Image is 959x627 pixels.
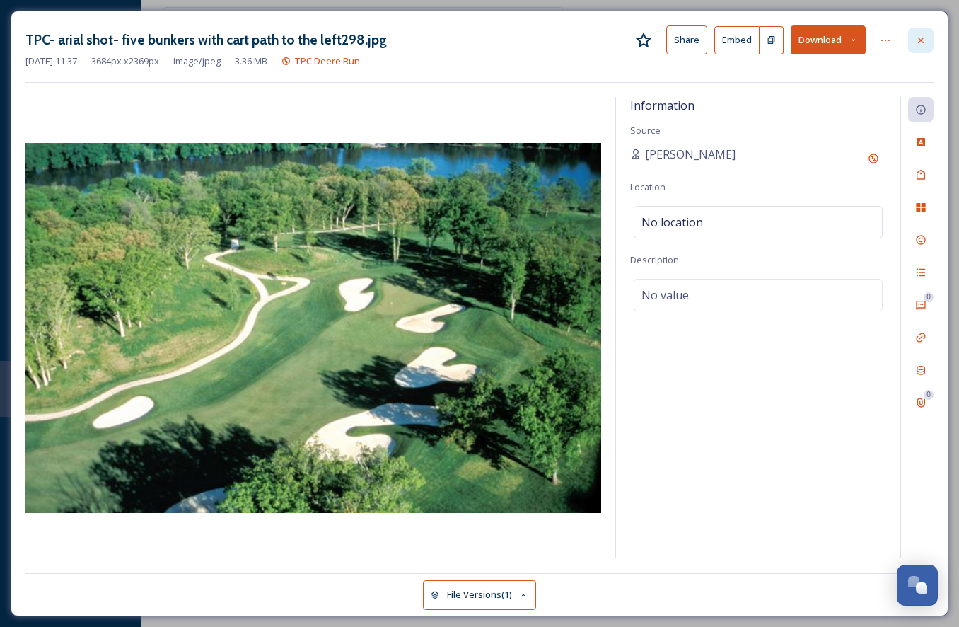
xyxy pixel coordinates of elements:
[25,143,601,513] img: a09352d0-9dca-476c-96f5-30faf63e707e.jpg
[666,25,707,54] button: Share
[630,98,694,113] span: Information
[294,54,360,67] span: TPC Deere Run
[235,54,267,68] span: 3.36 MB
[897,565,938,606] button: Open Chat
[173,54,221,68] span: image/jpeg
[924,292,934,302] div: 0
[714,26,760,54] button: Embed
[641,287,691,304] span: No value.
[630,180,666,193] span: Location
[630,124,661,137] span: Source
[91,54,159,68] span: 3684 px x 2369 px
[791,25,866,54] button: Download
[645,146,736,163] span: [PERSON_NAME]
[423,580,536,609] button: File Versions(1)
[924,390,934,400] div: 0
[630,253,679,266] span: Description
[25,30,387,50] h3: TPC- arial shot- five bunkers with cart path to the left298.jpg
[25,54,77,68] span: [DATE] 11:37
[641,214,703,231] span: No location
